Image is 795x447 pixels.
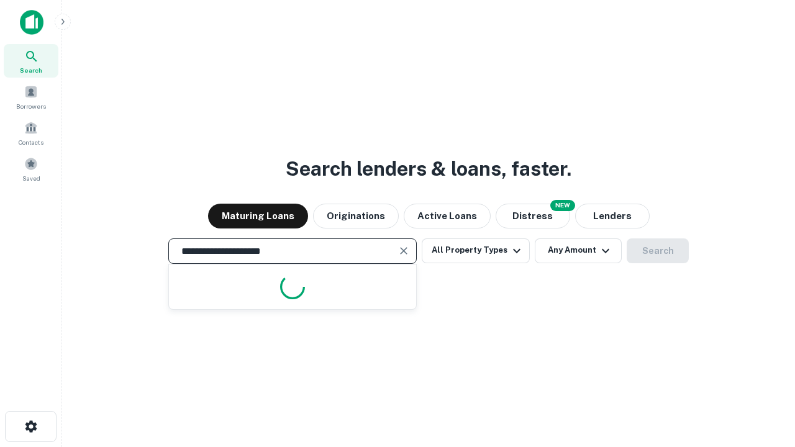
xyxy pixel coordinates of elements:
a: Search [4,44,58,78]
button: Any Amount [535,238,622,263]
div: NEW [550,200,575,211]
img: capitalize-icon.png [20,10,43,35]
button: Active Loans [404,204,491,228]
a: Contacts [4,116,58,150]
span: Contacts [19,137,43,147]
button: Search distressed loans with lien and other non-mortgage details. [496,204,570,228]
h3: Search lenders & loans, faster. [286,154,571,184]
button: Maturing Loans [208,204,308,228]
button: Clear [395,242,412,260]
span: Saved [22,173,40,183]
button: Originations [313,204,399,228]
iframe: Chat Widget [733,348,795,407]
a: Borrowers [4,80,58,114]
button: All Property Types [422,238,530,263]
button: Lenders [575,204,650,228]
span: Borrowers [16,101,46,111]
span: Search [20,65,42,75]
a: Saved [4,152,58,186]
